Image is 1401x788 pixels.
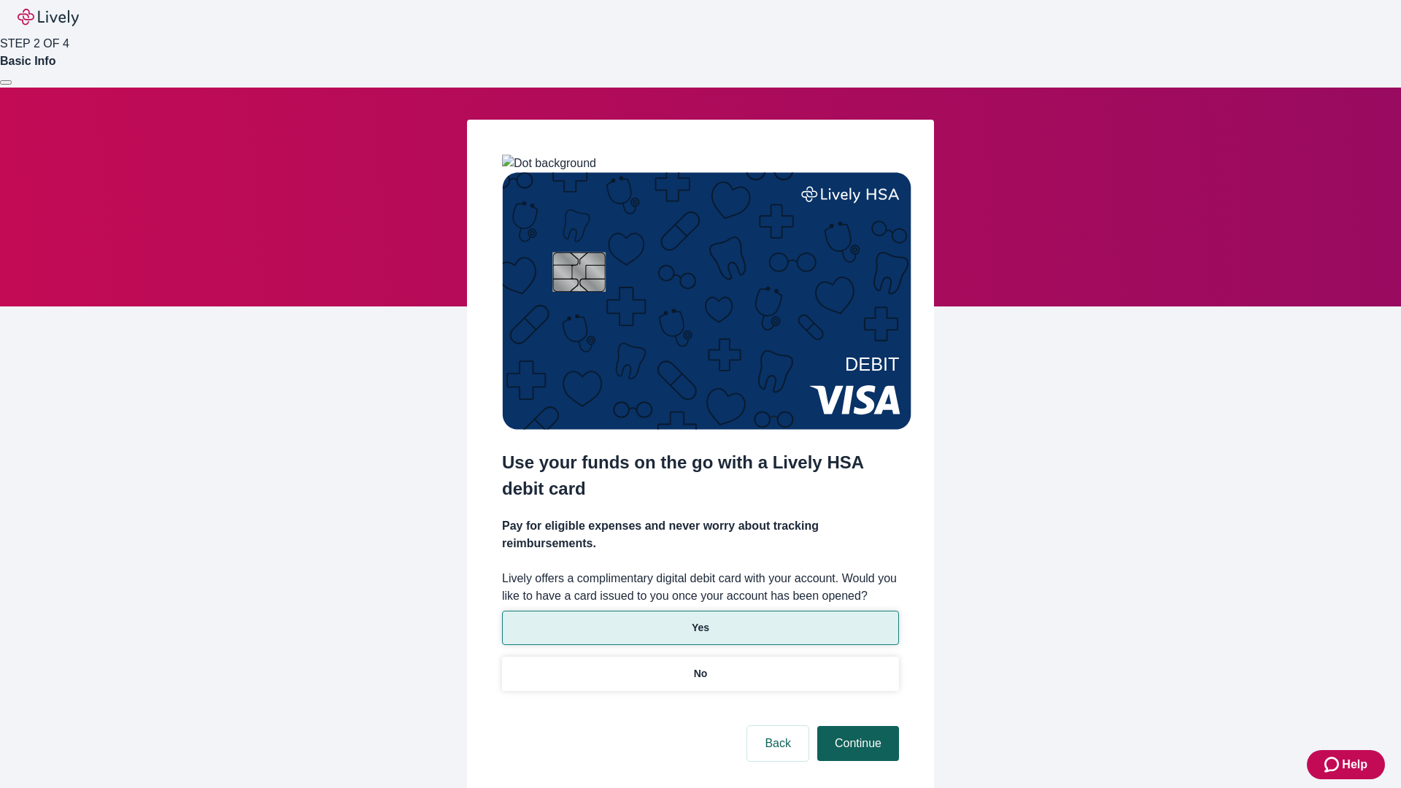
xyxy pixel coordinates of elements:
[502,657,899,691] button: No
[694,666,708,681] p: No
[1307,750,1385,779] button: Zendesk support iconHelp
[502,570,899,605] label: Lively offers a complimentary digital debit card with your account. Would you like to have a card...
[1324,756,1342,773] svg: Zendesk support icon
[747,726,808,761] button: Back
[692,620,709,636] p: Yes
[502,449,899,502] h2: Use your funds on the go with a Lively HSA debit card
[18,9,79,26] img: Lively
[502,611,899,645] button: Yes
[817,726,899,761] button: Continue
[502,517,899,552] h4: Pay for eligible expenses and never worry about tracking reimbursements.
[1342,756,1367,773] span: Help
[502,155,596,172] img: Dot background
[502,172,911,430] img: Debit card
